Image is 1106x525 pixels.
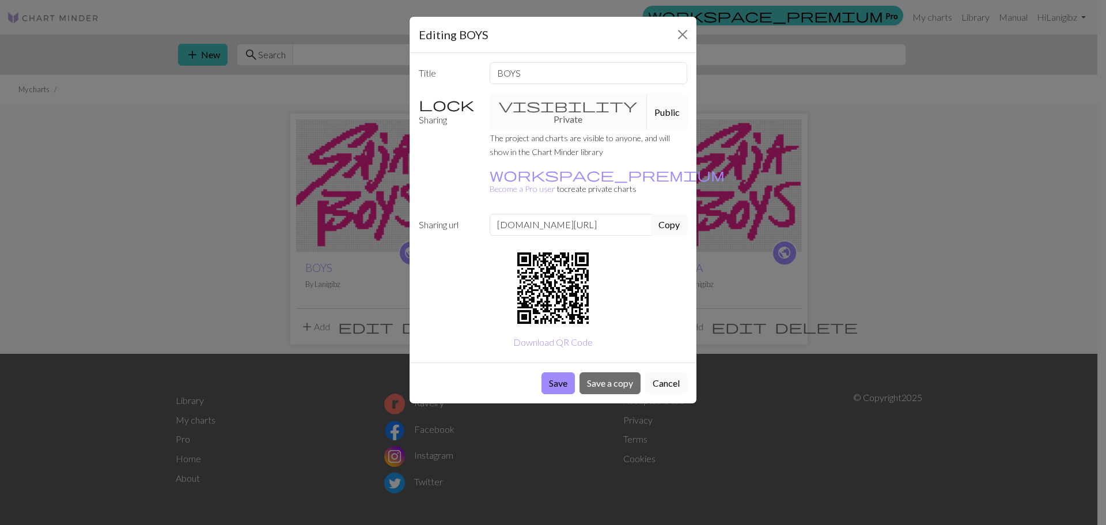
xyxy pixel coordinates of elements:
button: Save a copy [579,372,641,394]
small: The project and charts are visible to anyone, and will show in the Chart Minder library [490,133,670,157]
button: Close [673,25,692,44]
label: Sharing [412,93,483,131]
button: Public [647,93,687,131]
button: Copy [651,214,687,236]
h5: Editing BOYS [419,26,488,43]
a: Become a Pro user [490,170,725,194]
button: Save [541,372,575,394]
span: workspace_premium [490,167,725,183]
label: Sharing url [412,214,483,236]
button: Download QR Code [506,331,600,353]
small: to create private charts [490,170,725,194]
label: Title [412,62,483,84]
button: Cancel [645,372,687,394]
